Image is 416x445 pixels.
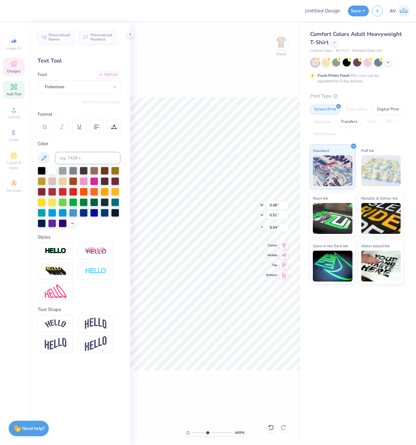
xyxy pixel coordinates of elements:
span: Water based Ink [361,243,390,249]
span: Neon Ink [313,195,328,201]
a: AV [390,5,410,17]
span: Clipart & logos [3,160,25,170]
img: Front [275,36,288,48]
span: Add Text [6,92,21,97]
img: Shadow [85,247,107,255]
img: Negative Space [85,268,107,275]
div: Text Tool [38,57,120,65]
span: Glow in the Dark Ink [313,243,348,249]
span: Personalized Numbers [90,33,112,41]
div: Format [38,111,121,118]
span: Comfort Colors [310,48,333,54]
span: 449 % [235,430,245,436]
span: AV [390,7,396,15]
span: Standard [313,147,329,154]
div: This color can be expedited for 5 day delivery. [317,73,393,84]
img: Glow in the Dark Ink [313,251,353,282]
label: Font [38,71,47,78]
div: Text Shape [38,306,120,313]
span: # C1717 [336,48,349,54]
span: Decorate [6,188,21,193]
input: Untitled Design [300,5,345,17]
span: Image AI [7,46,21,51]
span: Comfort Colors Adult Heavyweight T-Shirt [310,30,402,46]
div: Digital Print [373,105,403,114]
span: Puff Ink [361,147,374,154]
img: Free Distort [45,285,66,298]
img: Arc [45,320,66,328]
div: Front [277,51,286,57]
span: Designs [7,69,21,74]
div: Foil [382,117,397,127]
div: Screen Print [310,105,340,114]
span: Bottom [266,273,277,277]
div: Rhinestones [310,130,340,139]
div: Add Font [96,71,120,78]
span: Greek [9,137,19,142]
input: e.g. 7428 c [55,152,120,164]
img: Water based Ink [361,251,401,282]
img: Neon Ink [313,203,353,234]
span: Top [266,263,277,267]
img: Arch [85,318,107,330]
img: Stroke [45,248,66,255]
span: Personalized Names [48,33,70,41]
div: Vinyl [363,117,380,127]
div: Transfers [337,117,361,127]
img: Rise [85,336,107,352]
div: Applique [310,117,335,127]
img: Metallic & Glitter Ink [361,203,401,234]
strong: Fresh Prints Flash: [317,73,350,78]
span: Upload [8,114,20,119]
span: Metallic & Glitter Ink [361,195,398,201]
img: Flag [45,338,66,350]
span: Middle [266,253,277,257]
div: Color [38,140,120,147]
button: Save [348,6,369,16]
img: Standard [313,155,353,186]
span: Minimum Order: 24 + [352,48,383,54]
div: Styles [38,234,120,241]
img: 3d Illusion [45,266,66,276]
button: Switch to Greek Letters [82,100,120,105]
img: Aargy Velasco [398,5,410,17]
strong: Need help? [23,426,45,432]
img: Puff Ink [361,155,401,186]
div: Embroidery [342,105,371,114]
span: Center [266,243,277,248]
div: Print Type [310,93,404,100]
